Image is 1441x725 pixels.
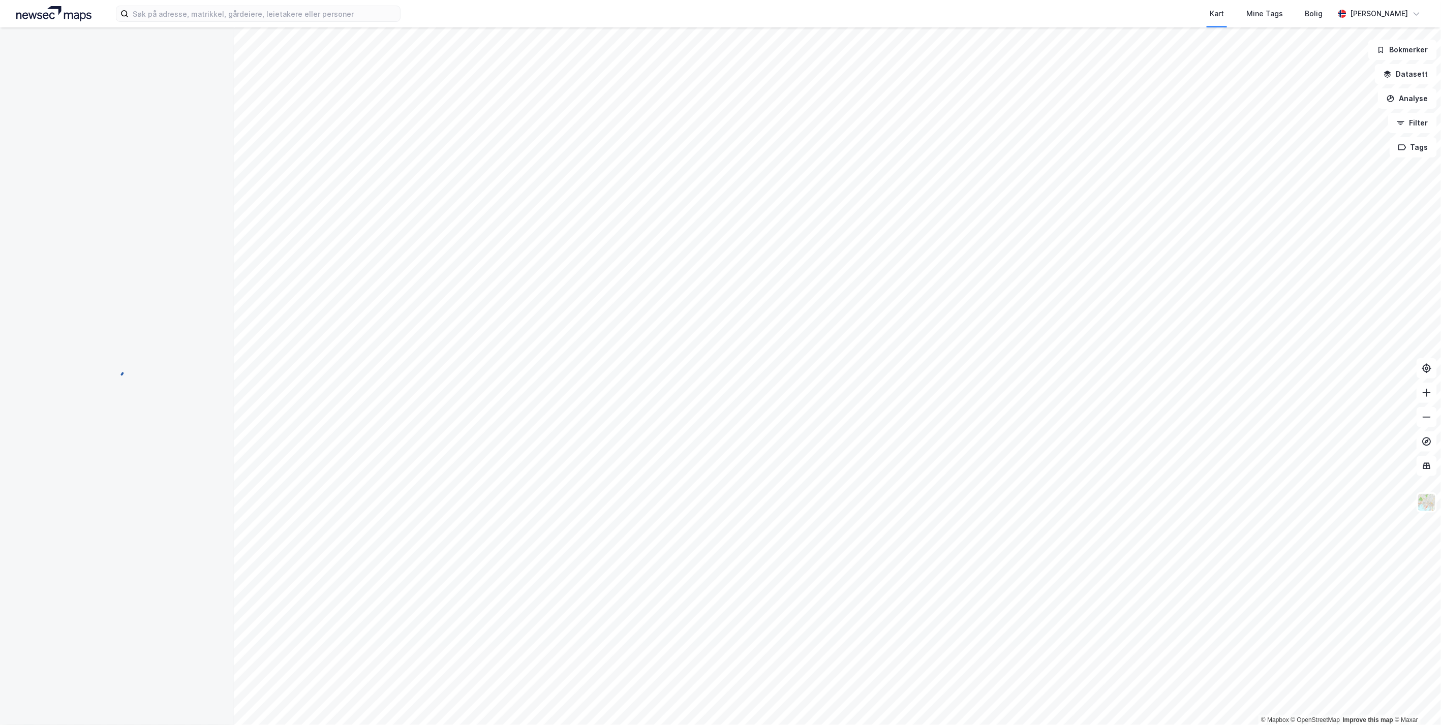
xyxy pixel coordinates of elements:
[16,6,91,21] img: logo.a4113a55bc3d86da70a041830d287a7e.svg
[1343,716,1393,723] a: Improve this map
[1368,40,1437,60] button: Bokmerker
[1261,716,1289,723] a: Mapbox
[1351,8,1408,20] div: [PERSON_NAME]
[1305,8,1323,20] div: Bolig
[1390,137,1437,157] button: Tags
[109,362,125,379] img: spinner.a6d8c91a73a9ac5275cf975e30b51cfb.svg
[1375,64,1437,84] button: Datasett
[1417,493,1436,512] img: Z
[129,6,400,21] input: Søk på adresse, matrikkel, gårdeiere, leietakere eller personer
[1388,113,1437,133] button: Filter
[1246,8,1283,20] div: Mine Tags
[1390,676,1441,725] div: Kontrollprogram for chat
[1291,716,1340,723] a: OpenStreetMap
[1210,8,1224,20] div: Kart
[1378,88,1437,109] button: Analyse
[1390,676,1441,725] iframe: Chat Widget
